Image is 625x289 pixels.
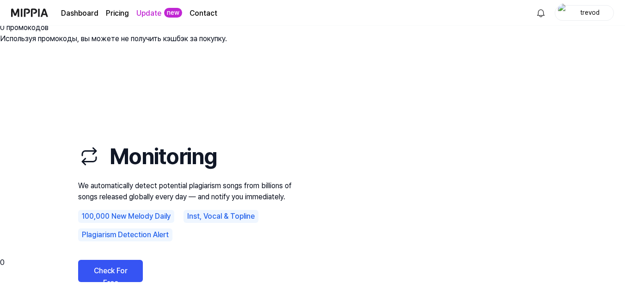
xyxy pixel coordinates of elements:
a: Dashboard [61,8,98,19]
div: new [164,8,182,18]
a: Contact [190,8,217,19]
a: Check For Free [78,260,143,282]
h1: Monitoring [78,140,300,173]
p: We automatically detect potential plagiarism songs from billions of songs released globally every... [78,180,300,203]
div: 100,000 New Melody Daily [78,210,174,223]
a: Pricing [106,8,129,19]
img: 알림 [535,7,546,18]
img: profile [558,4,569,22]
div: Plagiarism Detection Alert [78,228,172,241]
div: trevod [572,7,608,18]
a: Update [136,8,161,19]
button: profiletrevod [555,5,614,21]
div: Inst, Vocal & Topline [184,210,258,223]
